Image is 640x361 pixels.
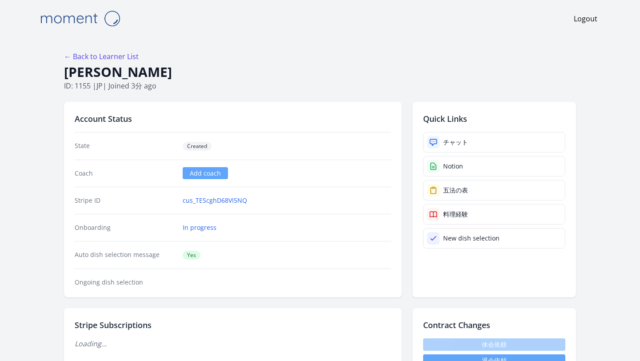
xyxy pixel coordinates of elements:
a: チャット [423,132,565,152]
p: Loading... [75,338,391,349]
a: Notion [423,156,565,176]
span: Yes [183,251,200,260]
dt: State [75,141,176,151]
h2: Stripe Subscriptions [75,319,391,331]
a: cus_TEScghD68VI5NQ [183,196,247,205]
a: 料理経験 [423,204,565,225]
span: 休会依頼 [423,338,565,351]
a: In progress [183,223,216,232]
p: ID: 1155 | | Joined 3分 ago [64,80,576,91]
span: jp [96,81,103,91]
a: Logout [574,13,597,24]
div: 五法の表 [443,186,468,195]
dt: Ongoing dish selection [75,278,176,287]
div: チャット [443,138,468,147]
dt: Auto dish selection message [75,250,176,260]
img: Moment [36,7,124,30]
div: 料理経験 [443,210,468,219]
h1: [PERSON_NAME] [64,64,576,80]
a: 五法の表 [423,180,565,201]
div: Notion [443,162,463,171]
h2: Account Status [75,112,391,125]
div: New dish selection [443,234,500,243]
dt: Coach [75,169,176,178]
a: New dish selection [423,228,565,249]
a: Add coach [183,167,228,179]
h2: Contract Changes [423,319,565,331]
dt: Stripe ID [75,196,176,205]
h2: Quick Links [423,112,565,125]
span: Created [183,142,212,151]
a: ← Back to Learner List [64,52,139,61]
dt: Onboarding [75,223,176,232]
